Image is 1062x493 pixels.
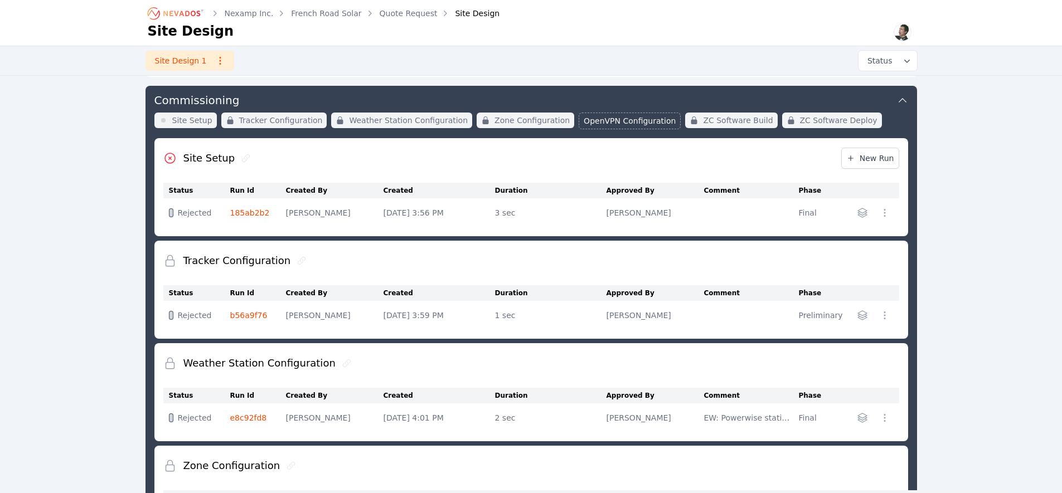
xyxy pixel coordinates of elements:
[230,285,286,301] th: Run Id
[286,403,384,432] td: [PERSON_NAME]
[495,183,607,198] th: Duration
[799,207,827,218] div: Final
[495,310,601,321] div: 1 sec
[148,22,234,40] h1: Site Design
[163,285,230,301] th: Status
[384,388,495,403] th: Created
[384,301,495,330] td: [DATE] 3:59 PM
[286,183,384,198] th: Created By
[704,285,799,301] th: Comment
[230,413,267,422] a: e8c92fd8
[704,183,799,198] th: Comment
[799,183,833,198] th: Phase
[584,115,676,126] span: OpenVPN Configuration
[894,23,911,41] img: Alex Kushner
[178,207,212,218] span: Rejected
[384,183,495,198] th: Created
[799,285,851,301] th: Phase
[178,412,212,423] span: Rejected
[183,355,336,371] h2: Weather Station Configuration
[178,310,212,321] span: Rejected
[439,8,500,19] div: Site Design
[286,198,384,227] td: [PERSON_NAME]
[607,403,704,432] td: [PERSON_NAME]
[859,51,917,71] button: Status
[704,412,793,423] div: EW: Powerwise station so default inputs
[349,115,468,126] span: Weather Station Configuration
[799,310,846,321] div: Preliminary
[384,403,495,432] td: [DATE] 4:01 PM
[863,55,893,66] span: Status
[230,311,268,320] a: b56a9f76
[799,412,827,423] div: Final
[146,51,234,71] a: Site Design 1
[163,388,230,403] th: Status
[183,253,291,269] h2: Tracker Configuration
[495,412,601,423] div: 2 sec
[703,115,773,126] span: ZC Software Build
[841,148,899,169] a: New Run
[286,285,384,301] th: Created By
[291,8,361,19] a: French Road Solar
[183,458,280,474] h2: Zone Configuration
[799,388,833,403] th: Phase
[607,285,704,301] th: Approved By
[163,183,230,198] th: Status
[495,285,607,301] th: Duration
[286,301,384,330] td: [PERSON_NAME]
[607,198,704,227] td: [PERSON_NAME]
[495,207,601,218] div: 3 sec
[148,4,500,22] nav: Breadcrumb
[172,115,212,126] span: Site Setup
[494,115,570,126] span: Zone Configuration
[239,115,323,126] span: Tracker Configuration
[384,285,495,301] th: Created
[607,183,704,198] th: Approved By
[607,388,704,403] th: Approved By
[800,115,877,126] span: ZC Software Deploy
[384,198,495,227] td: [DATE] 3:56 PM
[380,8,438,19] a: Quote Request
[230,388,286,403] th: Run Id
[846,153,894,164] span: New Run
[154,92,240,108] h3: Commissioning
[230,183,286,198] th: Run Id
[225,8,274,19] a: Nexamp Inc.
[183,150,235,166] h2: Site Setup
[154,86,908,113] button: Commissioning
[230,208,270,217] a: 185ab2b2
[286,388,384,403] th: Created By
[495,388,607,403] th: Duration
[704,388,799,403] th: Comment
[607,301,704,330] td: [PERSON_NAME]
